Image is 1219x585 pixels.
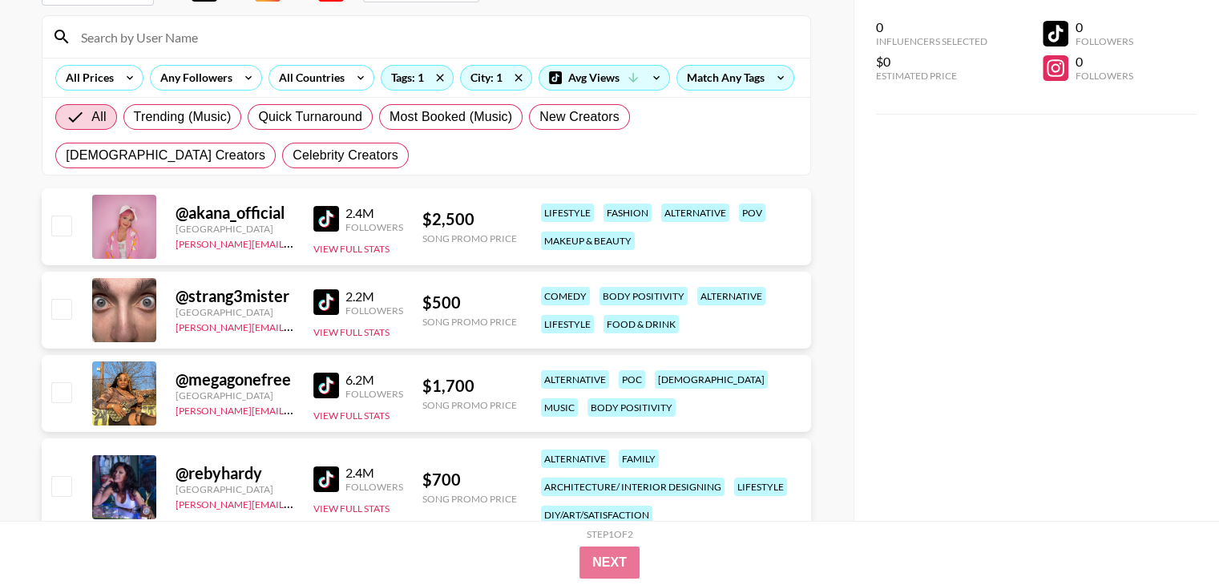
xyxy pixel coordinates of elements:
[599,287,688,305] div: body positivity
[619,370,645,389] div: poc
[1075,54,1132,70] div: 0
[541,204,594,222] div: lifestyle
[876,19,987,35] div: 0
[151,66,236,90] div: Any Followers
[734,478,787,496] div: lifestyle
[313,409,390,422] button: View Full Stats
[56,66,117,90] div: All Prices
[1139,505,1200,566] iframe: Drift Widget Chat Controller
[422,399,517,411] div: Song Promo Price
[697,287,765,305] div: alternative
[422,292,517,313] div: $ 500
[345,388,403,400] div: Followers
[587,398,676,417] div: body positivity
[176,369,294,389] div: @ megagonefree
[677,66,793,90] div: Match Any Tags
[541,478,725,496] div: architecture/ interior designing
[390,107,512,127] span: Most Booked (Music)
[619,450,659,468] div: family
[313,289,339,315] img: TikTok
[1075,35,1132,47] div: Followers
[176,203,294,223] div: @ akana_official
[176,463,294,483] div: @ rebyhardy
[313,326,390,338] button: View Full Stats
[587,528,633,540] div: Step 1 of 2
[313,206,339,232] img: TikTok
[176,318,489,333] a: [PERSON_NAME][EMAIL_ADDRESS][PERSON_NAME][DOMAIN_NAME]
[345,288,403,305] div: 2.2M
[541,287,590,305] div: comedy
[176,223,294,235] div: [GEOGRAPHIC_DATA]
[293,146,398,165] span: Celebrity Creators
[1075,19,1132,35] div: 0
[876,70,987,82] div: Estimated Price
[655,370,768,389] div: [DEMOGRAPHIC_DATA]
[176,389,294,401] div: [GEOGRAPHIC_DATA]
[345,205,403,221] div: 2.4M
[539,107,620,127] span: New Creators
[541,506,652,524] div: diy/art/satisfaction
[313,502,390,514] button: View Full Stats
[176,495,413,510] a: [PERSON_NAME][EMAIL_ADDRESS][DOMAIN_NAME]
[176,401,413,417] a: [PERSON_NAME][EMAIL_ADDRESS][DOMAIN_NAME]
[313,373,339,398] img: TikTok
[381,66,453,90] div: Tags: 1
[66,146,265,165] span: [DEMOGRAPHIC_DATA] Creators
[91,107,106,127] span: All
[176,306,294,318] div: [GEOGRAPHIC_DATA]
[71,24,801,50] input: Search by User Name
[313,243,390,255] button: View Full Stats
[422,376,517,396] div: $ 1,700
[345,305,403,317] div: Followers
[422,493,517,505] div: Song Promo Price
[176,235,413,250] a: [PERSON_NAME][EMAIL_ADDRESS][DOMAIN_NAME]
[461,66,531,90] div: City: 1
[579,547,640,579] button: Next
[176,483,294,495] div: [GEOGRAPHIC_DATA]
[876,54,987,70] div: $0
[269,66,348,90] div: All Countries
[345,465,403,481] div: 2.4M
[258,107,362,127] span: Quick Turnaround
[661,204,729,222] div: alternative
[541,450,609,468] div: alternative
[876,35,987,47] div: Influencers Selected
[345,372,403,388] div: 6.2M
[176,286,294,306] div: @ strang3mister
[1075,70,1132,82] div: Followers
[345,221,403,233] div: Followers
[345,481,403,493] div: Followers
[313,466,339,492] img: TikTok
[134,107,232,127] span: Trending (Music)
[541,232,635,250] div: makeup & beauty
[603,315,679,333] div: food & drink
[739,204,765,222] div: pov
[422,209,517,229] div: $ 2,500
[422,232,517,244] div: Song Promo Price
[603,204,652,222] div: fashion
[541,398,578,417] div: music
[422,470,517,490] div: $ 700
[539,66,669,90] div: Avg Views
[541,315,594,333] div: lifestyle
[422,316,517,328] div: Song Promo Price
[541,370,609,389] div: alternative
